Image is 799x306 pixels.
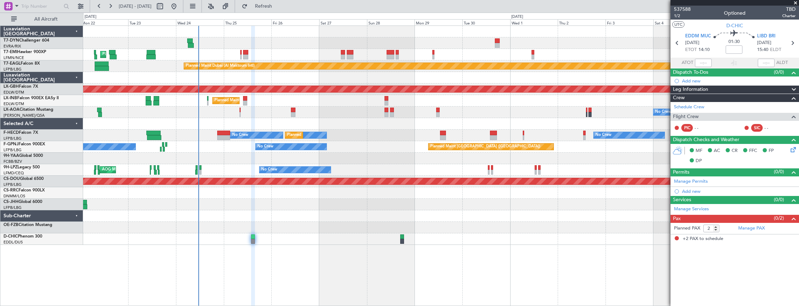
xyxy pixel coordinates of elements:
[3,61,21,66] span: T7-EAGL
[757,46,768,53] span: 15:40
[714,147,720,154] span: AC
[3,165,17,169] span: 9H-LPZ
[271,19,319,25] div: Fri 26
[3,101,24,107] a: EDLW/DTM
[695,125,710,131] div: - -
[595,130,611,140] div: No Crew
[3,188,45,192] a: CS-RRCFalcon 900LX
[682,78,796,84] div: Add new
[774,214,784,222] span: (0/2)
[769,147,774,154] span: FP
[776,59,788,66] span: ALDT
[751,124,763,132] div: SIC
[653,19,701,25] div: Sat 4
[770,46,781,53] span: ELDT
[3,200,42,204] a: CS-JHHGlobal 6000
[774,196,784,203] span: (0/0)
[764,125,780,131] div: - -
[3,61,40,66] a: T7-EAGLFalcon 8X
[774,168,784,175] span: (0/0)
[673,94,685,102] span: Crew
[21,1,61,12] input: Trip Number
[674,6,691,13] span: 537588
[3,38,49,43] a: T7-DYNChallenger 604
[685,33,711,40] span: EDDM MUC
[685,46,697,53] span: ETOT
[3,188,19,192] span: CS-RRC
[757,39,771,46] span: [DATE]
[3,165,40,169] a: 9H-LPZLegacy 500
[674,225,700,232] label: Planned PAX
[80,19,128,25] div: Mon 22
[287,130,397,140] div: Planned Maint [GEOGRAPHIC_DATA] ([GEOGRAPHIC_DATA])
[257,141,273,152] div: No Crew
[249,4,278,9] span: Refresh
[3,154,43,158] a: 9H-YAAGlobal 5000
[683,235,723,242] span: +2 PAX to schedule
[3,205,22,210] a: LFPB/LBG
[732,147,738,154] span: CR
[728,38,740,45] span: 01:30
[3,90,24,95] a: EDLW/DTM
[672,21,684,28] button: UTC
[3,234,18,239] span: D-CHIC
[682,188,796,194] div: Add new
[3,182,22,187] a: LFPB/LBG
[430,141,540,152] div: Planned Maint [GEOGRAPHIC_DATA] ([GEOGRAPHIC_DATA])
[3,67,22,72] a: LFPB/LBG
[3,200,19,204] span: CS-JHH
[232,130,248,140] div: No Crew
[3,96,59,100] a: LX-INBFalcon 900EX EASy II
[119,3,152,9] span: [DATE] - [DATE]
[3,177,44,181] a: CS-DOUGlobal 6500
[673,68,708,76] span: Dispatch To-Dos
[367,19,415,25] div: Sun 28
[102,165,158,175] div: AOG Maint Cannes (Mandelieu)
[3,44,21,49] a: EVRA/RIX
[3,96,17,100] span: LX-INB
[3,154,19,158] span: 9H-YAA
[3,240,23,245] a: EDDL/DUS
[3,142,19,146] span: F-GPNJ
[3,159,22,164] a: FCBB/BZV
[696,147,702,154] span: MF
[682,59,693,66] span: ATOT
[3,223,52,227] a: OE-FZBCitation Mustang
[749,147,757,154] span: FFC
[3,223,19,227] span: OE-FZB
[176,19,224,25] div: Wed 24
[511,14,523,20] div: [DATE]
[674,178,708,185] a: Manage Permits
[655,107,731,117] div: No Crew Antwerp ([GEOGRAPHIC_DATA])
[224,19,272,25] div: Thu 25
[674,206,709,213] a: Manage Services
[782,6,796,13] span: TBD
[774,68,784,76] span: (0/0)
[782,13,796,19] span: Charter
[3,55,24,60] a: LFMN/NCE
[128,19,176,25] div: Tue 23
[3,131,19,135] span: F-HECD
[558,19,606,25] div: Thu 2
[3,38,19,43] span: T7-DYN
[18,17,74,22] span: All Aircraft
[724,9,746,17] div: Optioned
[3,85,38,89] a: LX-GBHFalcon 7X
[3,136,22,141] a: LFPB/LBG
[673,113,699,121] span: Flight Crew
[8,14,76,25] button: All Aircraft
[415,19,462,25] div: Mon 29
[462,19,510,25] div: Tue 30
[3,50,17,54] span: T7-EMI
[674,13,691,19] span: 1/2
[261,165,277,175] div: No Crew
[606,19,653,25] div: Fri 3
[685,39,699,46] span: [DATE]
[3,142,45,146] a: F-GPNJFalcon 900EX
[673,86,708,94] span: Leg Information
[673,168,689,176] span: Permits
[510,19,558,25] div: Wed 1
[696,158,702,165] span: DP
[186,61,255,71] div: Planned Maint Dubai (Al Maktoum Intl)
[3,170,24,176] a: LFMD/CEQ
